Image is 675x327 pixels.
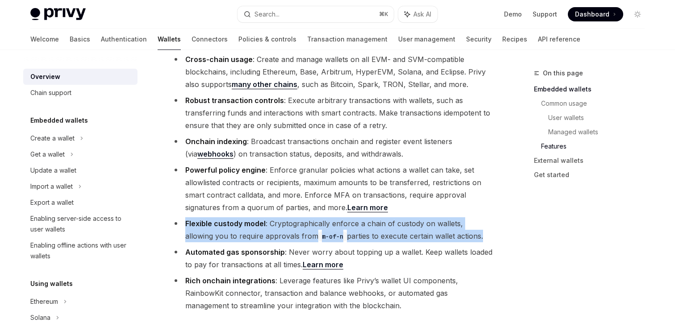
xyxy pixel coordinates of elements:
strong: Powerful policy engine [185,166,266,174]
a: Update a wallet [23,162,137,178]
a: Authentication [101,29,147,50]
a: API reference [538,29,580,50]
div: Search... [254,9,279,20]
div: Overview [30,71,60,82]
a: Enabling server-side access to user wallets [23,211,137,237]
code: m-of-n [318,232,347,241]
a: User management [398,29,455,50]
a: Security [466,29,492,50]
li: : Create and manage wallets on all EVM- and SVM-compatible blockchains, including Ethereum, Base,... [171,53,493,91]
li: : Never worry about topping up a wallet. Keep wallets loaded to pay for transactions at all times. [171,246,493,271]
a: Enabling offline actions with user wallets [23,237,137,264]
a: Basics [70,29,90,50]
div: Enabling server-side access to user wallets [30,213,132,235]
div: Enabling offline actions with user wallets [30,240,132,261]
a: Common usage [541,96,652,111]
a: Learn more [303,260,343,269]
h5: Embedded wallets [30,115,88,126]
a: Dashboard [568,7,623,21]
div: Create a wallet [30,133,75,144]
h5: Using wallets [30,278,73,289]
div: Export a wallet [30,197,74,208]
button: Search...⌘K [237,6,394,22]
a: Transaction management [307,29,387,50]
strong: Rich onchain integrations [185,276,275,285]
div: Chain support [30,87,71,98]
span: Ask AI [413,10,431,19]
a: Learn more [347,203,388,212]
a: Connectors [192,29,228,50]
a: Demo [504,10,522,19]
a: Embedded wallets [534,82,652,96]
a: Overview [23,69,137,85]
a: many other chains [232,80,297,89]
a: Chain support [23,85,137,101]
a: Get started [534,168,652,182]
li: : Execute arbitrary transactions with wallets, such as transferring funds and interactions with s... [171,94,493,132]
div: Import a wallet [30,181,73,192]
a: Wallets [158,29,181,50]
img: light logo [30,8,86,21]
li: : Broadcast transactions onchain and register event listeners (via ) on transaction status, depos... [171,135,493,160]
span: Dashboard [575,10,609,19]
div: Update a wallet [30,165,76,176]
a: External wallets [534,153,652,168]
li: : Enforce granular policies what actions a wallet can take, set allowlisted contracts or recipien... [171,164,493,214]
strong: Onchain indexing [185,137,247,146]
div: Get a wallet [30,149,65,160]
a: Welcome [30,29,59,50]
a: Support [533,10,557,19]
button: Ask AI [398,6,437,22]
strong: Automated gas sponsorship [185,248,285,257]
div: Ethereum [30,296,58,307]
a: Features [541,139,652,153]
li: : Cryptographically enforce a chain of custody on wallets, allowing you to require approvals from... [171,217,493,242]
a: Export a wallet [23,195,137,211]
span: On this page [543,68,583,79]
button: Toggle dark mode [630,7,645,21]
strong: Robust transaction controls [185,96,284,105]
strong: Cross-chain usage [185,55,253,64]
li: : Leverage features like Privy’s wallet UI components, RainbowKit connector, transaction and bala... [171,274,493,312]
a: User wallets [548,111,652,125]
a: Managed wallets [548,125,652,139]
a: Policies & controls [238,29,296,50]
strong: Flexible custody model [185,219,266,228]
span: ⌘ K [379,11,388,18]
a: Recipes [502,29,527,50]
a: webhooks [197,149,233,159]
div: Solana [30,312,50,323]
